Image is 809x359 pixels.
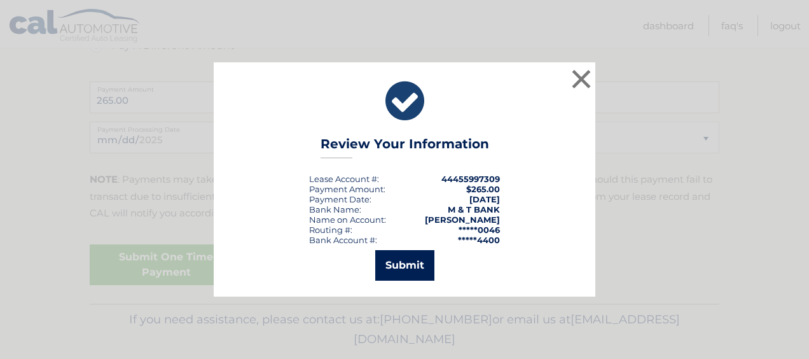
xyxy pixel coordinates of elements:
div: Bank Name: [309,204,361,215]
strong: 44455997309 [441,174,500,184]
strong: M & T BANK [448,204,500,215]
button: × [569,66,594,92]
div: Routing #: [309,225,352,235]
strong: [PERSON_NAME] [425,215,500,225]
span: Payment Date [309,194,370,204]
div: Bank Account #: [309,235,377,245]
span: $265.00 [466,184,500,194]
button: Submit [375,250,434,281]
div: Name on Account: [309,215,386,225]
div: Lease Account #: [309,174,379,184]
span: [DATE] [469,194,500,204]
div: : [309,194,371,204]
h3: Review Your Information [321,136,489,158]
div: Payment Amount: [309,184,385,194]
